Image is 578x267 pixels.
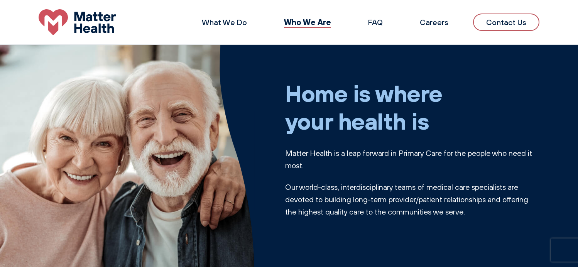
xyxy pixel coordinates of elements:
p: Matter Health is a leap forward in Primary Care for the people who need it most. [285,147,539,172]
a: FAQ [368,17,383,27]
a: What We Do [202,17,247,27]
a: Contact Us [473,14,539,31]
h1: Home is where your health is [285,79,539,135]
a: Careers [420,17,448,27]
a: Who We Are [284,17,331,27]
p: Our world-class, interdisciplinary teams of medical care specialists are devoted to building long... [285,181,539,218]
